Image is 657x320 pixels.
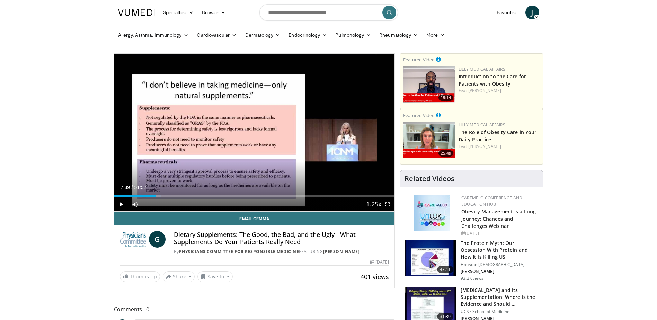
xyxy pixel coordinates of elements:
span: 51:52 [134,185,146,190]
a: Endocrinology [284,28,331,42]
a: Obesity Management is a Long Journey: Chances and Challenges Webinar [461,208,536,229]
div: [DATE] [370,259,389,265]
a: Physicians Committee for Responsible Medicine [179,249,299,255]
a: 25:49 [403,122,455,158]
button: Mute [128,197,142,211]
img: e1208b6b-349f-4914-9dd7-f97803bdbf1d.png.150x105_q85_crop-smart_upscale.png [403,122,455,158]
a: Lilly Medical Affairs [459,122,505,128]
a: [PERSON_NAME] [323,249,360,255]
small: Featured Video [403,56,435,63]
button: Fullscreen [381,197,394,211]
div: Progress Bar [114,195,395,197]
p: 93.2K views [461,276,483,281]
a: Lilly Medical Affairs [459,66,505,72]
h4: Dietary Supplements: The Good, the Bad, and the Ugly - What Supplements Do Your Patients Really Need [174,231,389,246]
a: Email Gemma [114,212,395,225]
div: Feat. [459,88,540,94]
input: Search topics, interventions [259,4,398,21]
button: Playback Rate [367,197,381,211]
p: UCSF School of Medicine [461,309,539,314]
a: Pulmonology [331,28,375,42]
img: VuMedi Logo [118,9,155,16]
a: J [525,6,539,19]
img: 45df64a9-a6de-482c-8a90-ada250f7980c.png.150x105_q85_autocrop_double_scale_upscale_version-0.2.jpg [414,195,450,231]
span: 7:39 [121,185,130,190]
a: Introduction to the Care for Patients with Obesity [459,73,526,87]
span: 19:14 [438,95,453,101]
a: The Role of Obesity Care in Your Daily Practice [459,129,536,143]
h4: Related Videos [405,175,454,183]
a: Thumbs Up [120,271,160,282]
div: By FEATURING [174,249,389,255]
a: More [422,28,449,42]
h3: The Protein Myth: Our Obsession With Protein and How It Is Killing US [461,240,539,260]
span: 25:49 [438,150,453,157]
p: Houston [DEMOGRAPHIC_DATA] [461,262,539,267]
a: Favorites [492,6,521,19]
video-js: Video Player [114,54,395,212]
span: 401 views [361,273,389,281]
img: b7b8b05e-5021-418b-a89a-60a270e7cf82.150x105_q85_crop-smart_upscale.jpg [405,240,456,276]
a: Specialties [159,6,198,19]
span: 47:11 [437,266,454,273]
img: Physicians Committee for Responsible Medicine [120,231,146,248]
button: Share [163,271,195,282]
a: G [149,231,166,248]
small: Featured Video [403,112,435,118]
span: Comments 0 [114,305,395,314]
span: 31:30 [437,313,454,320]
a: [PERSON_NAME] [468,88,501,94]
a: Allergy, Asthma, Immunology [114,28,193,42]
h3: [MEDICAL_DATA] and its Supplementation: Where is the Evidence and Should … [461,287,539,308]
a: CaReMeLO Conference and Education Hub [461,195,522,207]
span: / [132,185,133,190]
a: Browse [198,6,230,19]
div: [DATE] [461,230,537,237]
div: Feat. [459,143,540,150]
p: [PERSON_NAME] [461,269,539,274]
button: Save to [197,271,233,282]
a: Dermatology [241,28,285,42]
img: acc2e291-ced4-4dd5-b17b-d06994da28f3.png.150x105_q85_crop-smart_upscale.png [403,66,455,103]
button: Play [114,197,128,211]
a: Rheumatology [375,28,422,42]
a: Cardiovascular [193,28,241,42]
a: 47:11 The Protein Myth: Our Obsession With Protein and How It Is Killing US Houston [DEMOGRAPHIC_... [405,240,539,281]
a: [PERSON_NAME] [468,143,501,149]
a: 19:14 [403,66,455,103]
